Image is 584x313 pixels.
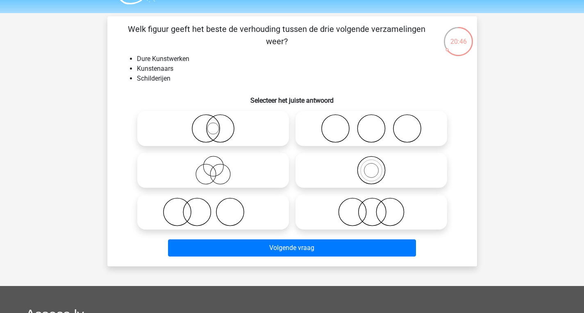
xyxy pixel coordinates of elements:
[120,90,464,104] h6: Selecteer het juiste antwoord
[168,239,416,257] button: Volgende vraag
[137,64,464,74] li: Kunstenaars
[120,23,433,47] p: Welk figuur geeft het beste de verhouding tussen de drie volgende verzamelingen weer?
[443,26,474,47] div: 20:46
[137,74,464,83] li: Schilderijen
[137,54,464,64] li: Dure Kunstwerken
